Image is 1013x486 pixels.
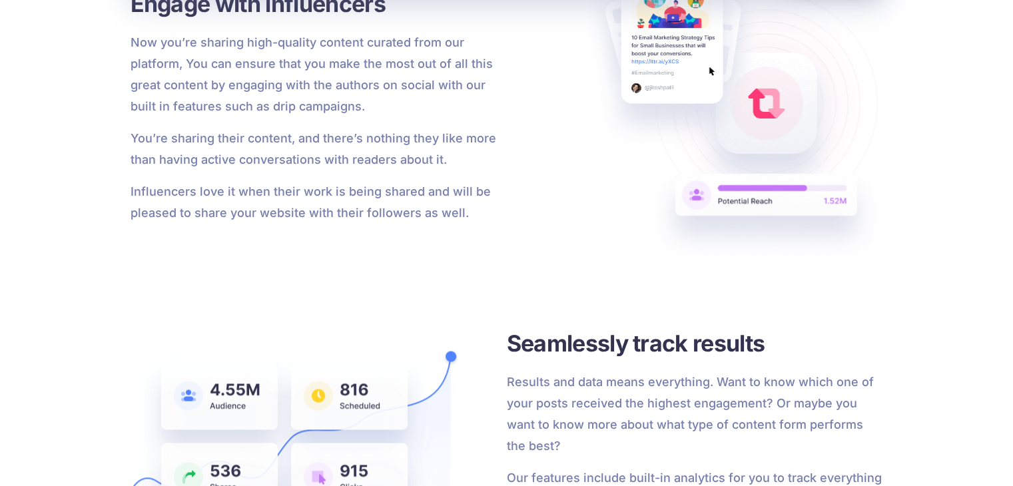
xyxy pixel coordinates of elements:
p: Now you’re sharing high-quality content curated from our platform, You can ensure that you make t... [131,32,507,117]
p: Results and data means everything. Want to know which one of your posts received the highest enga... [507,371,883,457]
p: Influencers love it when their work is being shared and will be pleased to share your website wit... [131,181,507,224]
h3: Seamlessly track results [507,328,883,358]
p: You’re sharing their content, and there’s nothing they like more than having active conversations... [131,128,507,170]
